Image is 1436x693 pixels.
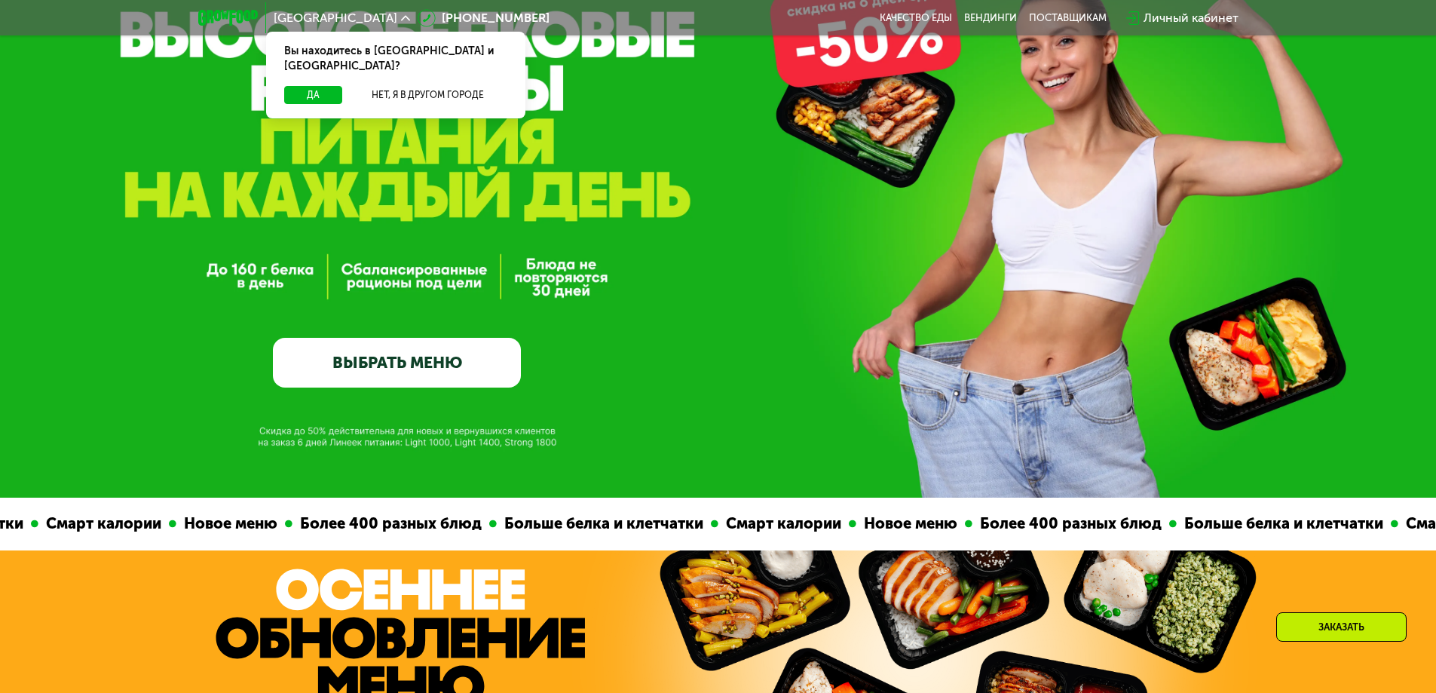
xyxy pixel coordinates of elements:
div: Более 400 разных блюд [262,512,458,535]
div: Вы находитесь в [GEOGRAPHIC_DATA] и [GEOGRAPHIC_DATA]? [266,32,525,86]
a: Вендинги [964,12,1017,24]
a: ВЫБРАТЬ МЕНЮ [273,338,521,388]
span: [GEOGRAPHIC_DATA] [274,12,397,24]
div: Личный кабинет [1144,9,1239,27]
div: Новое меню [825,512,934,535]
div: Новое меню [145,512,254,535]
div: Более 400 разных блюд [942,512,1138,535]
div: Больше белка и клетчатки [1146,512,1360,535]
a: [PHONE_NUMBER] [418,9,550,27]
div: Смарт калории [8,512,138,535]
a: Качество еды [880,12,952,24]
button: Да [284,86,342,104]
button: Нет, я в другом городе [348,86,507,104]
div: Заказать [1276,612,1407,642]
div: поставщикам [1029,12,1107,24]
div: Смарт калории [687,512,818,535]
div: Больше белка и клетчатки [466,512,680,535]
